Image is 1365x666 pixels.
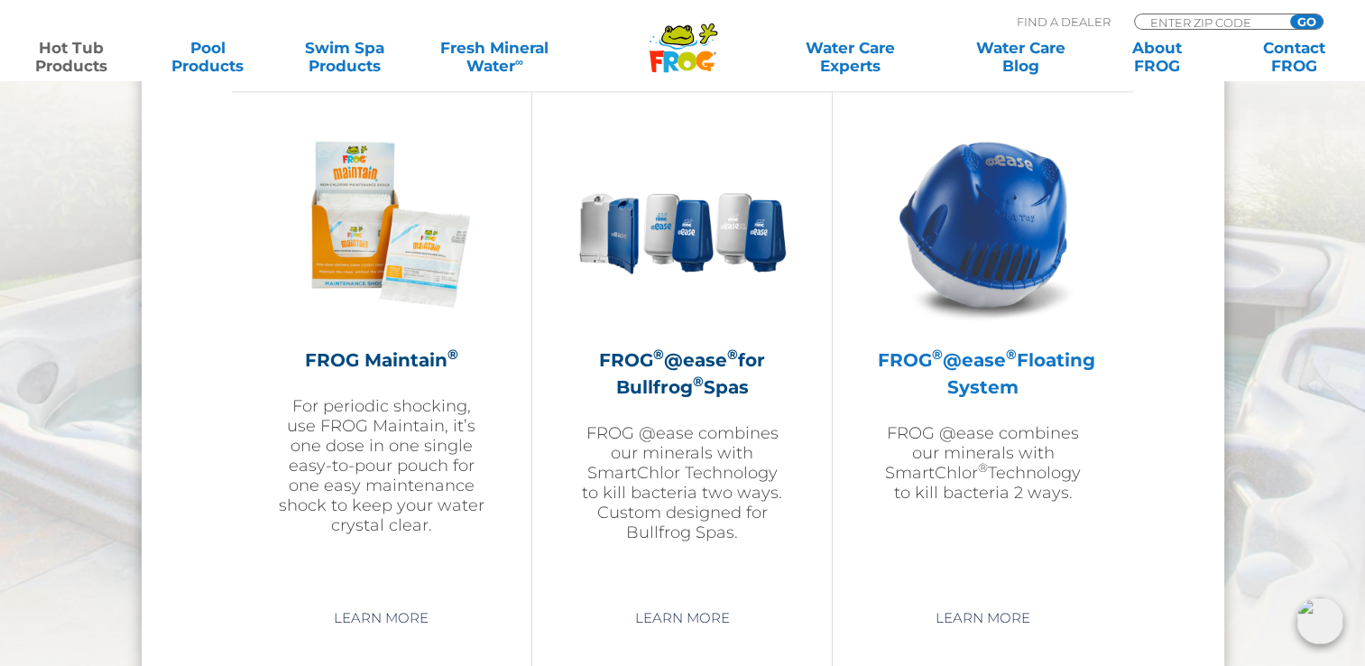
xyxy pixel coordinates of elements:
[577,423,787,542] p: FROG @ease combines our minerals with SmartChlor Technology to kill bacteria two ways. Custom des...
[447,346,458,363] sup: ®
[1104,39,1211,75] a: AboutFROG
[978,460,988,475] sup: ®
[577,119,787,588] a: FROG®@ease®for Bullfrog®SpasFROG @ease combines our minerals with SmartChlor Technology to kill b...
[653,346,664,363] sup: ®
[1290,14,1323,29] input: GO
[727,346,738,363] sup: ®
[291,39,398,75] a: Swim SpaProducts
[18,39,125,75] a: Hot TubProducts
[692,373,703,390] sup: ®
[277,119,486,588] a: FROG Maintain®For periodic shocking, use FROG Maintain, it’s one dose in one single easy-to-pour ...
[764,39,936,75] a: Water CareExperts
[1006,346,1017,363] sup: ®
[967,39,1074,75] a: Water CareBlog
[878,119,1088,588] a: FROG®@ease®Floating SystemFROG @ease combines our minerals with SmartChlor®Technology to kill bac...
[429,39,561,75] a: Fresh MineralWater∞
[1296,597,1343,644] img: openIcon
[932,346,943,363] sup: ®
[1148,14,1270,30] input: Zip Code Form
[577,119,787,328] img: bullfrog-product-hero-300x300.png
[878,347,1088,401] h2: FROG @ease Floating System
[915,602,1051,634] a: Learn More
[515,55,523,69] sup: ∞
[1017,14,1111,30] p: Find A Dealer
[878,423,1088,503] p: FROG @ease combines our minerals with SmartChlor Technology to kill bacteria 2 ways.
[1240,39,1347,75] a: ContactFROG
[155,39,262,75] a: PoolProducts
[277,396,486,535] p: For periodic shocking, use FROG Maintain, it’s one dose in one single easy-to-pour pouch for one ...
[577,347,787,401] h2: FROG @ease for Bullfrog Spas
[277,119,486,328] img: Frog_Maintain_Hero-2-v2-300x300.png
[613,602,750,634] a: Learn More
[879,119,1088,328] img: hot-tub-product-atease-system-300x300.png
[313,602,449,634] a: Learn More
[277,347,486,374] h2: FROG Maintain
